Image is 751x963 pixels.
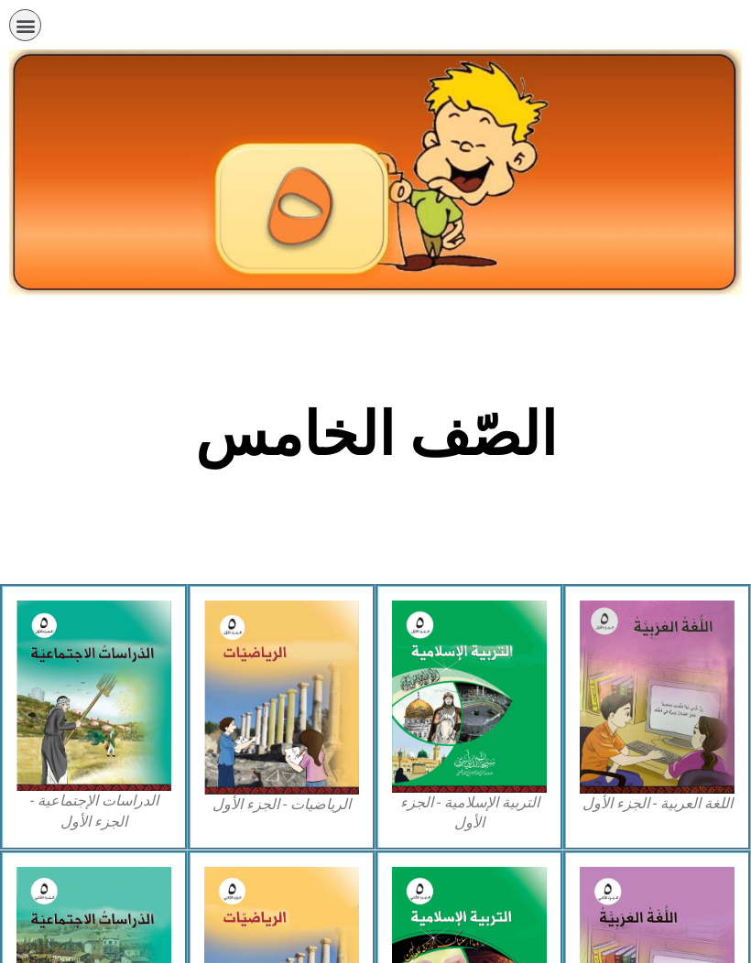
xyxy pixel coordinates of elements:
[204,795,359,815] figcaption: الرياضيات - الجزء الأول​
[9,9,41,41] div: כפתור פתיחת תפריט
[392,793,547,834] figcaption: التربية الإسلامية - الجزء الأول
[580,794,735,814] figcaption: اللغة العربية - الجزء الأول​
[73,399,679,471] h2: الصّف الخامس
[16,791,171,832] figcaption: الدراسات الإجتماعية - الجزء الأول​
